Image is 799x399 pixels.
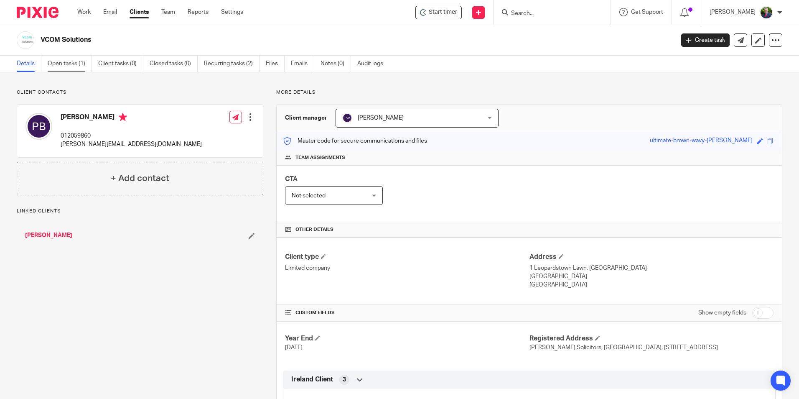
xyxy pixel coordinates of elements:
label: Show empty fields [698,309,746,317]
p: 1 Leopardstown Lawn, [GEOGRAPHIC_DATA] [529,264,774,272]
img: svg%3E [25,113,52,140]
p: More details [276,89,782,96]
i: Primary [119,113,127,121]
div: ultimate-brown-wavy-[PERSON_NAME] [650,136,753,146]
p: Master code for secure communications and files [283,137,427,145]
span: Not selected [292,193,326,199]
h4: [PERSON_NAME] [61,113,202,123]
a: Recurring tasks (2) [204,56,260,72]
span: [PERSON_NAME] Solicitors, [GEOGRAPHIC_DATA], [STREET_ADDRESS] [529,345,718,350]
h4: Client type [285,253,529,261]
p: 012059860 [61,132,202,140]
p: [PERSON_NAME][EMAIL_ADDRESS][DOMAIN_NAME] [61,140,202,148]
a: Audit logs [357,56,389,72]
a: Client tasks (0) [98,56,143,72]
a: Team [161,8,175,16]
p: Limited company [285,264,529,272]
a: Reports [188,8,209,16]
a: Email [103,8,117,16]
a: Work [77,8,91,16]
img: Pixie [17,7,59,18]
a: Notes (0) [321,56,351,72]
p: Client contacts [17,89,263,96]
span: Ireland Client [291,375,333,384]
img: download.png [760,6,773,19]
h2: VCOM Solutions [41,36,543,44]
h4: Registered Address [529,334,774,343]
span: Other details [295,226,333,233]
span: Start timer [429,8,457,17]
span: [DATE] [285,345,303,350]
div: VCOM Solutions [415,6,462,19]
input: Search [510,10,585,18]
a: Emails [291,56,314,72]
span: CTA [285,176,298,182]
h3: Client manager [285,114,327,122]
p: [GEOGRAPHIC_DATA] [529,272,774,281]
p: [PERSON_NAME] [710,8,756,16]
p: Linked clients [17,208,263,215]
span: 3 [343,376,346,384]
a: [PERSON_NAME] [25,231,72,240]
a: Clients [130,8,149,16]
h4: + Add contact [111,172,169,185]
span: [PERSON_NAME] [358,115,404,121]
h4: Year End [285,334,529,343]
a: Settings [221,8,243,16]
a: Create task [681,33,730,47]
a: Closed tasks (0) [150,56,198,72]
p: [GEOGRAPHIC_DATA] [529,281,774,289]
img: logo.png [17,31,34,49]
h4: CUSTOM FIELDS [285,309,529,316]
span: Get Support [631,9,663,15]
span: Team assignments [295,154,345,161]
img: svg%3E [342,113,352,123]
a: Details [17,56,41,72]
h4: Address [529,253,774,261]
a: Files [266,56,285,72]
a: Open tasks (1) [48,56,92,72]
